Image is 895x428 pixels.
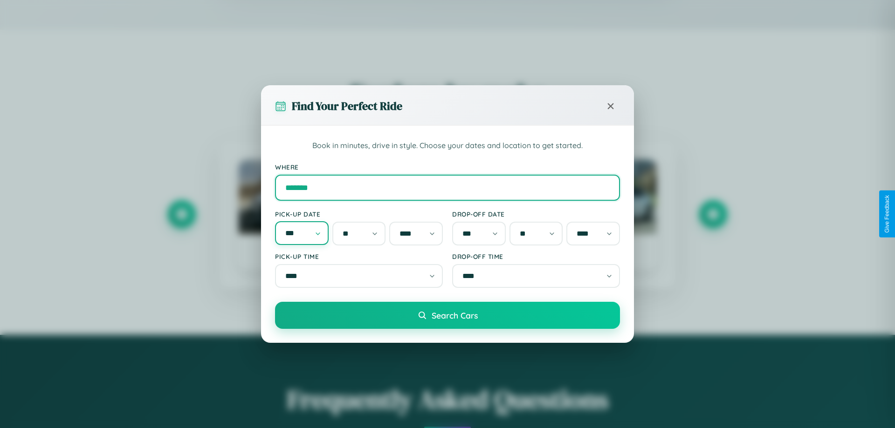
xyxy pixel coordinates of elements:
[432,310,478,320] span: Search Cars
[275,252,443,260] label: Pick-up Time
[275,302,620,329] button: Search Cars
[452,210,620,218] label: Drop-off Date
[292,98,402,114] h3: Find Your Perfect Ride
[275,140,620,152] p: Book in minutes, drive in style. Choose your dates and location to get started.
[275,163,620,171] label: Where
[452,252,620,260] label: Drop-off Time
[275,210,443,218] label: Pick-up Date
